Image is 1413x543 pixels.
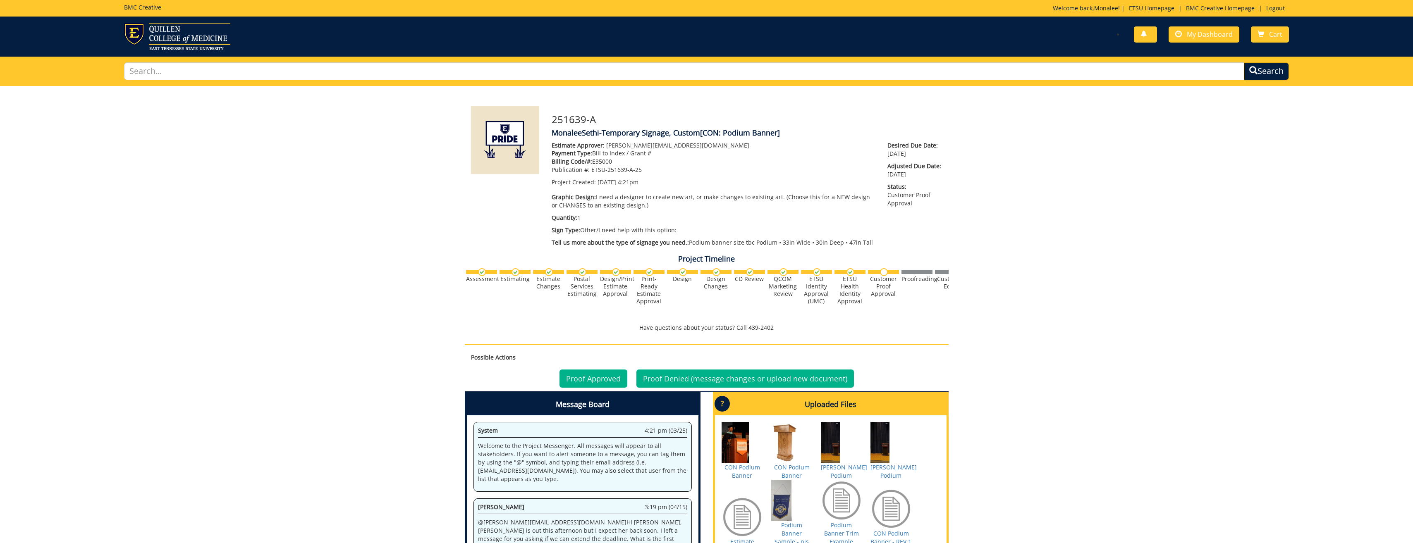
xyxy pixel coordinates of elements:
[478,503,524,511] span: [PERSON_NAME]
[600,275,631,298] div: Design/Print Estimate Approval
[612,268,620,276] img: checkmark
[712,268,720,276] img: checkmark
[478,442,687,483] p: Welcome to the Project Messenger. All messages will appear to all stakeholders. If you want to al...
[887,183,942,207] p: Customer Proof Approval
[901,275,932,283] div: Proofreading
[821,463,867,479] a: [PERSON_NAME] Podium
[767,275,799,298] div: QCOM Marketing Review
[634,275,665,305] div: Print-Ready Estimate Approval
[552,238,689,246] span: Tell us more about the type of signage you need.:
[887,183,942,191] span: Status:
[715,394,947,415] h4: Uploaded Files
[667,275,698,283] div: Design
[552,214,875,222] p: 1
[1125,4,1179,12] a: ETSU Homepage
[846,268,854,276] img: checkmark
[679,268,687,276] img: checkmark
[552,114,942,125] h3: 251639-A
[870,463,917,479] a: [PERSON_NAME] Podium
[467,394,698,415] h4: Message Board
[646,268,653,276] img: checkmark
[645,503,687,511] span: 3:19 pm (04/15)
[552,149,592,157] span: Payment Type:
[545,268,553,276] img: checkmark
[591,166,642,174] span: ETSU-251639-A-25
[880,268,888,276] img: no
[813,268,821,276] img: checkmark
[559,369,627,388] a: Proof Approved
[1262,4,1289,12] a: Logout
[1182,4,1259,12] a: BMC Creative Homepage
[552,193,596,201] span: Graphic Design:
[779,268,787,276] img: checkmark
[552,129,942,137] h4: MonaleeSethi-Temporary Signage, Custom
[834,275,865,305] div: ETSU Health Identity Approval
[471,353,516,361] strong: Possible Actions
[887,141,942,158] p: [DATE]
[552,141,875,150] p: [PERSON_NAME][EMAIL_ADDRESS][DOMAIN_NAME]
[868,275,899,298] div: Customer Proof Approval
[645,426,687,435] span: 4:21 pm (03/25)
[552,166,590,174] span: Publication #:
[1187,30,1233,39] span: My Dashboard
[579,268,586,276] img: checkmark
[1269,30,1282,39] span: Cart
[500,275,531,283] div: Estimating
[801,275,832,305] div: ETSU Identity Approval (UMC)
[466,275,497,283] div: Assessment
[887,141,942,150] span: Desired Due Date:
[552,226,580,234] span: Sign Type:
[887,162,942,179] p: [DATE]
[1251,26,1289,43] a: Cart
[124,23,230,50] img: ETSU logo
[552,226,875,234] p: Other/I need help with this option:
[734,275,765,283] div: CD Review
[1244,62,1289,80] button: Search
[512,268,519,276] img: checkmark
[552,238,875,247] p: Podium banner size tbc Podium • 33in Wide • 30in Deep • 47in Tall
[636,369,854,388] a: Proof Denied (message changes or upload new document)
[552,149,875,157] p: Bill to Index / Grant #
[552,178,596,186] span: Project Created:
[124,4,161,10] h5: BMC Creative
[552,193,875,210] p: I need a designer to create new art, or make changes to existing art. (Choose this for a NEW desi...
[478,268,486,276] img: checkmark
[465,324,949,332] p: Have questions about your status? Call 439-2402
[124,62,1245,80] input: Search...
[471,106,539,174] img: Product featured image
[1169,26,1239,43] a: My Dashboard
[478,426,498,434] span: System
[598,178,638,186] span: [DATE] 4:21pm
[746,268,754,276] img: checkmark
[1094,4,1118,12] a: Monalee
[887,162,942,170] span: Adjusted Due Date:
[567,275,598,298] div: Postal Services Estimating
[465,255,949,263] h4: Project Timeline
[552,157,592,165] span: Billing Code/#:
[533,275,564,290] div: Estimate Changes
[552,157,875,166] p: E35000
[701,275,732,290] div: Design Changes
[724,463,760,479] a: CON Podium Banner
[774,463,810,479] a: CON Podium Banner
[552,141,605,149] span: Estimate Approver:
[700,128,780,138] span: [CON: Podium Banner]
[715,396,730,412] p: ?
[552,214,577,221] span: Quantity:
[1053,4,1289,12] p: Welcome back, ! | | |
[935,275,966,290] div: Customer Edits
